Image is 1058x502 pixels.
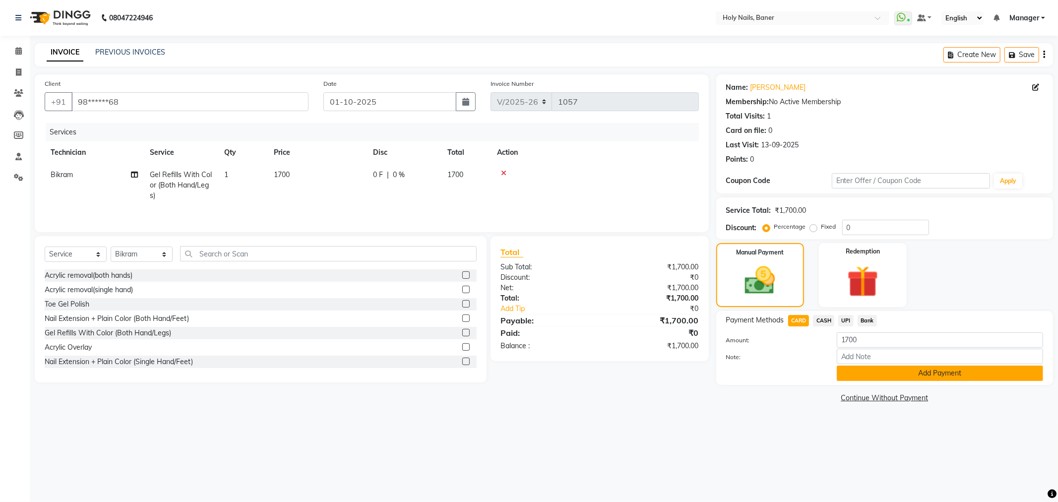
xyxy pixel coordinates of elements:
[600,327,706,339] div: ₹0
[109,4,153,32] b: 08047224946
[323,79,337,88] label: Date
[1009,13,1039,23] span: Manager
[600,293,706,304] div: ₹1,700.00
[500,247,523,257] span: Total
[858,315,877,326] span: Bank
[726,111,765,122] div: Total Visits:
[45,342,92,353] div: Acrylic Overlay
[45,92,72,111] button: +91
[775,205,807,216] div: ₹1,700.00
[268,141,367,164] th: Price
[493,327,600,339] div: Paid:
[95,48,165,57] a: PREVIOUS INVOICES
[846,247,880,256] label: Redemption
[600,314,706,326] div: ₹1,700.00
[813,315,834,326] span: CASH
[447,170,463,179] span: 1700
[837,366,1043,381] button: Add Payment
[726,140,759,150] div: Last Visit:
[373,170,383,180] span: 0 F
[71,92,309,111] input: Search by Name/Mobile/Email/Code
[600,341,706,351] div: ₹1,700.00
[726,125,767,136] div: Card on file:
[735,263,785,298] img: _cash.svg
[821,222,836,231] label: Fixed
[726,205,771,216] div: Service Total:
[726,176,832,186] div: Coupon Code
[45,79,61,88] label: Client
[45,141,144,164] th: Technician
[493,341,600,351] div: Balance :
[45,314,189,324] div: Nail Extension + Plain Color (Both Hand/Feet)
[45,270,132,281] div: Acrylic removal(both hands)
[719,353,829,362] label: Note:
[393,170,405,180] span: 0 %
[46,123,706,141] div: Services
[837,349,1043,364] input: Add Note
[45,299,89,310] div: Toe Gel Polish
[726,97,769,107] div: Membership:
[493,272,600,283] div: Discount:
[144,141,218,164] th: Service
[1004,47,1039,63] button: Save
[994,174,1022,188] button: Apply
[788,315,809,326] span: CARD
[224,170,228,179] span: 1
[218,141,268,164] th: Qty
[387,170,389,180] span: |
[726,97,1043,107] div: No Active Membership
[726,154,748,165] div: Points:
[726,315,784,325] span: Payment Methods
[45,357,193,367] div: Nail Extension + Plain Color (Single Hand/Feet)
[618,304,706,314] div: ₹0
[726,223,757,233] div: Discount:
[491,141,699,164] th: Action
[767,111,771,122] div: 1
[493,283,600,293] div: Net:
[769,125,773,136] div: 0
[718,393,1051,403] a: Continue Without Payment
[750,154,754,165] div: 0
[600,272,706,283] div: ₹0
[491,79,534,88] label: Invoice Number
[600,283,706,293] div: ₹1,700.00
[45,285,133,295] div: Acrylic removal(single hand)
[761,140,799,150] div: 13-09-2025
[736,248,784,257] label: Manual Payment
[367,141,441,164] th: Disc
[943,47,1000,63] button: Create New
[180,246,477,261] input: Search or Scan
[719,336,829,345] label: Amount:
[493,304,618,314] a: Add Tip
[45,328,171,338] div: Gel Refills With Color (Both Hand/Legs)
[838,315,854,326] span: UPI
[832,173,991,188] input: Enter Offer / Coupon Code
[51,170,73,179] span: Bikram
[493,314,600,326] div: Payable:
[493,262,600,272] div: Sub Total:
[837,262,888,301] img: _gift.svg
[150,170,212,200] span: Gel Refills With Color (Both Hand/Legs)
[774,222,806,231] label: Percentage
[750,82,806,93] a: [PERSON_NAME]
[47,44,83,62] a: INVOICE
[274,170,290,179] span: 1700
[726,82,748,93] div: Name:
[600,262,706,272] div: ₹1,700.00
[25,4,93,32] img: logo
[837,332,1043,348] input: Amount
[493,293,600,304] div: Total:
[441,141,491,164] th: Total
